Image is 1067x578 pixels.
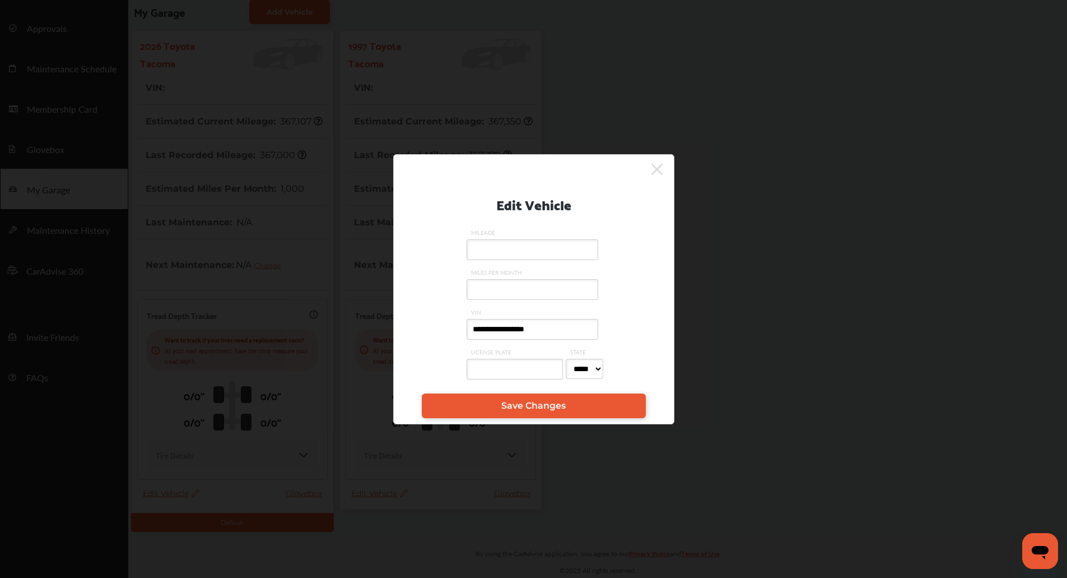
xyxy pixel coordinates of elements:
input: LICENSE PLATE [467,359,563,380]
span: Save Changes [501,400,566,411]
input: VIN [467,319,598,340]
iframe: Button to launch messaging window [1022,533,1058,569]
a: Save Changes [422,394,646,418]
p: Edit Vehicle [496,192,571,215]
span: MILEAGE [467,229,601,237]
span: LICENSE PLATE [467,348,566,356]
select: STATE [566,359,603,379]
input: MILEAGE [467,239,598,260]
span: MILES PER MONTH [467,269,601,276]
span: VIN [467,308,601,316]
span: STATE [566,348,606,356]
input: MILES PER MONTH [467,279,598,300]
